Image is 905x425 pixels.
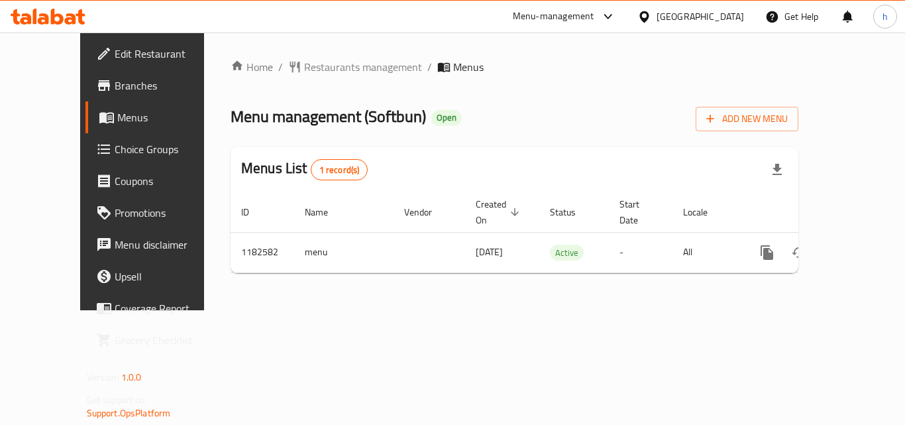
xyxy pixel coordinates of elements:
[683,204,725,220] span: Locale
[657,9,744,24] div: [GEOGRAPHIC_DATA]
[741,192,889,233] th: Actions
[431,110,462,126] div: Open
[85,165,231,197] a: Coupons
[231,59,798,75] nav: breadcrumb
[288,59,422,75] a: Restaurants management
[761,154,793,186] div: Export file
[241,158,368,180] h2: Menus List
[115,332,221,348] span: Grocery Checklist
[305,204,345,220] span: Name
[241,204,266,220] span: ID
[85,261,231,292] a: Upsell
[609,232,672,273] td: -
[85,292,231,324] a: Coverage Report
[115,46,221,62] span: Edit Restaurant
[115,141,221,157] span: Choice Groups
[311,159,368,180] div: Total records count
[311,164,368,176] span: 1 record(s)
[476,243,503,261] span: [DATE]
[85,38,231,70] a: Edit Restaurant
[231,232,294,273] td: 1182582
[115,300,221,316] span: Coverage Report
[85,101,231,133] a: Menus
[404,204,449,220] span: Vendor
[619,196,657,228] span: Start Date
[117,109,221,125] span: Menus
[882,9,888,24] span: h
[231,192,889,273] table: enhanced table
[231,101,426,131] span: Menu management ( Softbun )
[431,112,462,123] span: Open
[87,391,148,408] span: Get support on:
[115,173,221,189] span: Coupons
[85,324,231,356] a: Grocery Checklist
[115,237,221,253] span: Menu disclaimer
[231,59,273,75] a: Home
[85,229,231,261] a: Menu disclaimer
[87,404,171,422] a: Support.OpsPlatform
[85,70,231,101] a: Branches
[453,59,484,75] span: Menus
[751,237,783,269] button: more
[115,205,221,221] span: Promotions
[115,269,221,284] span: Upsell
[513,9,594,25] div: Menu-management
[115,78,221,93] span: Branches
[278,59,283,75] li: /
[427,59,432,75] li: /
[783,237,815,269] button: Change Status
[294,232,394,273] td: menu
[706,111,788,127] span: Add New Menu
[476,196,523,228] span: Created On
[696,107,798,131] button: Add New Menu
[304,59,422,75] span: Restaurants management
[87,369,119,386] span: Version:
[85,133,231,165] a: Choice Groups
[85,197,231,229] a: Promotions
[550,245,584,261] div: Active
[121,369,142,386] span: 1.0.0
[550,245,584,261] span: Active
[550,204,593,220] span: Status
[672,232,741,273] td: All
